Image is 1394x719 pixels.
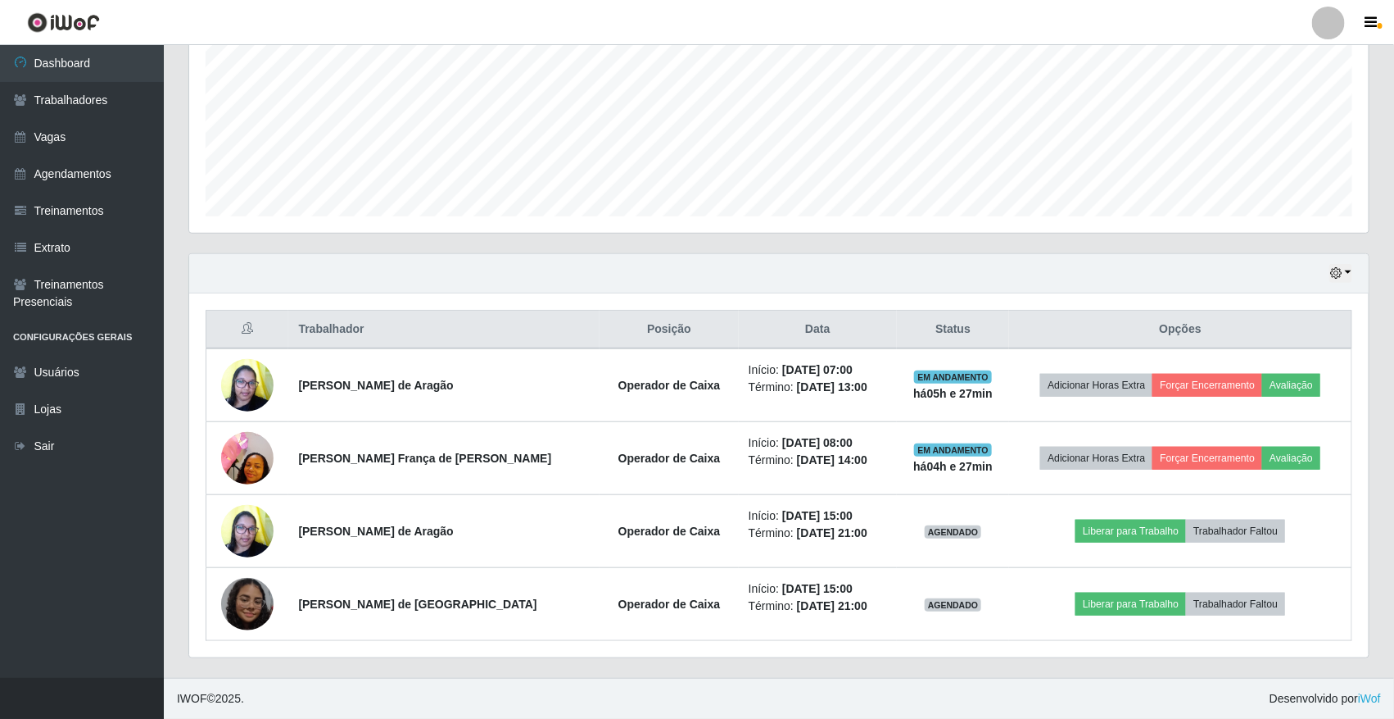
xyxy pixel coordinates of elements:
[221,578,274,630] img: 1742135666821.jpeg
[177,690,244,708] span: © 2025 .
[221,496,274,566] img: 1632390182177.jpeg
[1152,374,1262,397] button: Forçar Encerramento
[782,363,853,376] time: [DATE] 07:00
[618,379,721,392] strong: Operador de Caixa
[749,580,887,598] li: Início:
[749,379,887,396] li: Término:
[1262,447,1320,470] button: Avaliação
[1262,374,1320,397] button: Avaliação
[600,311,738,349] th: Posição
[749,507,887,525] li: Início:
[1270,690,1381,708] span: Desenvolvido por
[914,444,992,457] span: EM ANDAMENTO
[298,525,453,538] strong: [PERSON_NAME] de Aragão
[618,525,721,538] strong: Operador de Caixa
[749,435,887,452] li: Início:
[782,436,853,449] time: [DATE] 08:00
[27,12,100,33] img: CoreUI Logo
[749,525,887,542] li: Término:
[749,452,887,469] li: Término:
[298,379,453,392] strong: [PERSON_NAME] de Aragão
[797,526,867,539] time: [DATE] 21:00
[288,311,600,349] th: Trabalhador
[221,423,274,493] img: 1699901172433.jpeg
[298,452,551,465] strong: [PERSON_NAME] França de [PERSON_NAME]
[1186,520,1285,543] button: Trabalhador Faltou
[925,598,982,612] span: AGENDADO
[913,387,993,400] strong: há 05 h e 27 min
[1075,520,1186,543] button: Liberar para Trabalho
[1152,447,1262,470] button: Forçar Encerramento
[797,453,867,466] time: [DATE] 14:00
[782,582,853,595] time: [DATE] 15:00
[925,526,982,539] span: AGENDADO
[897,311,1010,349] th: Status
[1186,593,1285,616] button: Trabalhador Faltou
[1040,374,1152,397] button: Adicionar Horas Extra
[1358,692,1381,705] a: iWof
[749,362,887,379] li: Início:
[913,460,993,473] strong: há 04 h e 27 min
[797,599,867,612] time: [DATE] 21:00
[749,598,887,615] li: Término:
[1040,447,1152,470] button: Adicionar Horas Extra
[298,598,536,611] strong: [PERSON_NAME] de [GEOGRAPHIC_DATA]
[1009,311,1351,349] th: Opções
[739,311,897,349] th: Data
[221,350,274,420] img: 1632390182177.jpeg
[1075,593,1186,616] button: Liberar para Trabalho
[797,380,867,394] time: [DATE] 13:00
[618,452,721,465] strong: Operador de Caixa
[618,598,721,611] strong: Operador de Caixa
[177,692,207,705] span: IWOF
[914,371,992,384] span: EM ANDAMENTO
[782,509,853,522] time: [DATE] 15:00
